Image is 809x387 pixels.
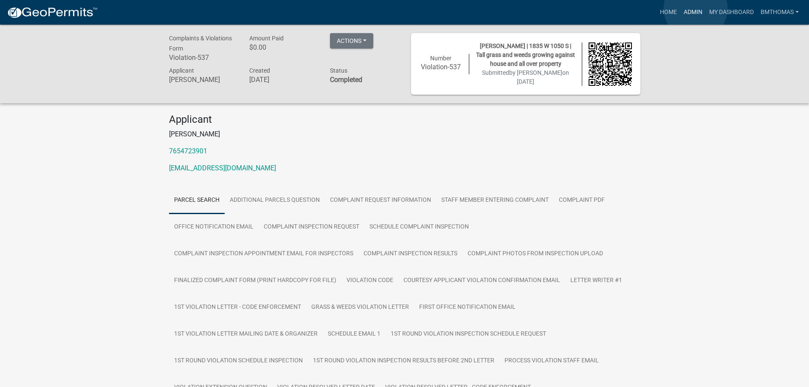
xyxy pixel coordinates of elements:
[249,67,270,74] span: Created
[430,55,451,62] span: Number
[169,35,232,52] span: Complaints & Violations Form
[554,187,610,214] a: Complaint PDF
[169,164,276,172] a: [EMAIL_ADDRESS][DOMAIN_NAME]
[462,240,608,268] a: Complaint Photos from Inspection Upload
[169,129,640,139] p: [PERSON_NAME]
[414,294,521,321] a: First Office Notification Email
[225,187,325,214] a: Additional Parcels Question
[306,294,414,321] a: Grass & Weeds Violation Letter
[680,4,706,20] a: Admin
[169,67,194,74] span: Applicant
[706,4,757,20] a: My Dashboard
[565,267,627,294] a: Letter Writer #1
[386,321,551,348] a: 1st Round Violation Inspection Schedule Request
[499,347,604,375] a: Process Violation Staff Email
[169,54,237,62] h6: Violation-537
[364,214,474,241] a: Schedule Complaint Inspection
[398,267,565,294] a: Courtesy Applicant Violation Confirmation Email
[420,63,463,71] h6: Violation-537
[341,267,398,294] a: Violation Code
[330,76,362,84] strong: Completed
[169,294,306,321] a: 1st Violation Letter - Code Enforcement
[308,347,499,375] a: 1st Round Violation Inspection Results Before 2nd Letter
[509,69,562,76] span: by [PERSON_NAME]
[169,240,358,268] a: Complaint Inspection Appointment Email for Inspectors
[259,214,364,241] a: Complaint Inspection Request
[358,240,462,268] a: Complaint Inspection Results
[589,42,632,86] img: QR code
[330,33,373,48] button: Actions
[757,4,802,20] a: bmthomas
[169,214,259,241] a: Office Notification Email
[657,4,680,20] a: Home
[436,187,554,214] a: Staff Member Entering Complaint
[482,69,569,85] span: Submitted on [DATE]
[169,76,237,84] h6: [PERSON_NAME]
[169,347,308,375] a: 1st Round Violation Schedule Inspection
[330,67,347,74] span: Status
[169,267,341,294] a: Finalized Complaint Form (Print Hardcopy for File)
[323,321,386,348] a: Schedule Email 1
[169,187,225,214] a: Parcel search
[169,147,207,155] a: 7654723901
[325,187,436,214] a: Complaint Request Information
[169,113,640,126] h4: Applicant
[476,42,575,67] span: [PERSON_NAME] | 1835 W 1050 S | Tall grass and weeds growing against house and all over property
[169,321,323,348] a: 1st Violation Letter Mailing Date & Organizer
[249,35,284,42] span: Amount Paid
[249,76,317,84] h6: [DATE]
[249,43,317,51] h6: $0.00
